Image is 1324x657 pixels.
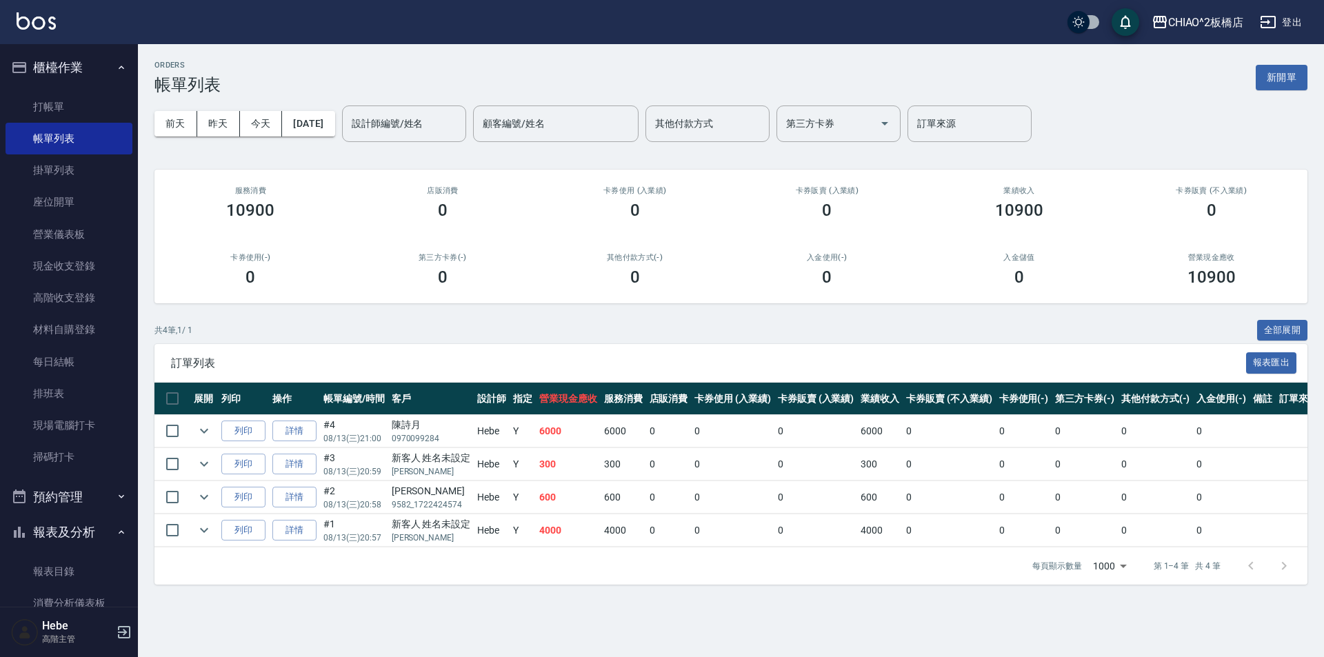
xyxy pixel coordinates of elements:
h3: 0 [245,267,255,287]
a: 消費分析儀表板 [6,587,132,619]
h2: 卡券使用 (入業績) [555,186,714,195]
td: 300 [536,448,601,481]
th: 客戶 [388,383,474,415]
td: 0 [1193,514,1250,547]
h2: 其他付款方式(-) [555,253,714,262]
td: 300 [601,448,646,481]
h2: 第三方卡券(-) [363,253,523,262]
h3: 0 [1207,201,1216,220]
th: 服務消費 [601,383,646,415]
td: #2 [320,481,388,514]
button: expand row [194,421,214,441]
h3: 10900 [226,201,274,220]
button: 今天 [240,111,283,137]
td: 0 [646,448,692,481]
a: 現場電腦打卡 [6,410,132,441]
td: 0 [1118,514,1194,547]
h3: 服務消費 [171,186,330,195]
h2: 業績收入 [940,186,1099,195]
td: 0 [774,415,858,447]
button: expand row [194,454,214,474]
td: Hebe [474,415,510,447]
div: 新客人 姓名未設定 [392,517,471,532]
th: 店販消費 [646,383,692,415]
button: 列印 [221,454,265,475]
th: 帳單編號/時間 [320,383,388,415]
a: 營業儀表板 [6,219,132,250]
th: 第三方卡券(-) [1052,383,1118,415]
button: 櫃檯作業 [6,50,132,85]
p: 0970099284 [392,432,471,445]
a: 每日結帳 [6,346,132,378]
h3: 0 [438,267,448,287]
button: 新開單 [1256,65,1307,90]
td: 600 [857,481,903,514]
button: 全部展開 [1257,320,1308,341]
td: 6000 [536,415,601,447]
th: 入金使用(-) [1193,383,1250,415]
td: 0 [903,415,995,447]
td: 0 [996,415,1052,447]
td: 0 [646,415,692,447]
td: 0 [646,481,692,514]
a: 報表匯出 [1246,356,1297,369]
a: 高階收支登錄 [6,282,132,314]
h3: 0 [822,201,832,220]
p: 高階主管 [42,633,112,645]
th: 操作 [269,383,320,415]
a: 現金收支登錄 [6,250,132,282]
th: 卡券販賣 (入業績) [774,383,858,415]
h5: Hebe [42,619,112,633]
button: expand row [194,487,214,507]
button: 昨天 [197,111,240,137]
td: Y [510,514,536,547]
h2: 店販消費 [363,186,523,195]
a: 排班表 [6,378,132,410]
a: 材料自購登錄 [6,314,132,345]
td: Hebe [474,448,510,481]
a: 詳情 [272,421,317,442]
td: 0 [691,448,774,481]
div: 1000 [1087,547,1132,585]
td: 0 [691,481,774,514]
td: 300 [857,448,903,481]
td: 0 [646,514,692,547]
td: 0 [1052,415,1118,447]
div: CHIAO^2板橋店 [1168,14,1244,31]
td: 0 [1052,448,1118,481]
h2: 入金儲值 [940,253,1099,262]
span: 訂單列表 [171,356,1246,370]
td: 0 [1118,448,1194,481]
a: 掃碼打卡 [6,441,132,473]
td: Y [510,481,536,514]
button: 報表及分析 [6,514,132,550]
p: [PERSON_NAME] [392,532,471,544]
td: Y [510,415,536,447]
a: 打帳單 [6,91,132,123]
a: 詳情 [272,487,317,508]
h2: ORDERS [154,61,221,70]
h3: 帳單列表 [154,75,221,94]
th: 卡券販賣 (不入業績) [903,383,995,415]
th: 卡券使用 (入業績) [691,383,774,415]
h3: 10900 [1187,267,1236,287]
th: 列印 [218,383,269,415]
a: 座位開單 [6,186,132,218]
a: 新開單 [1256,70,1307,83]
th: 營業現金應收 [536,383,601,415]
a: 詳情 [272,454,317,475]
p: 9582_1722424574 [392,498,471,511]
div: [PERSON_NAME] [392,484,471,498]
td: 0 [903,514,995,547]
th: 展開 [190,383,218,415]
button: 列印 [221,487,265,508]
button: 列印 [221,520,265,541]
button: 列印 [221,421,265,442]
h3: 0 [438,201,448,220]
td: 0 [903,448,995,481]
td: 0 [691,514,774,547]
h2: 卡券使用(-) [171,253,330,262]
a: 帳單列表 [6,123,132,154]
td: #1 [320,514,388,547]
h2: 入金使用(-) [748,253,907,262]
